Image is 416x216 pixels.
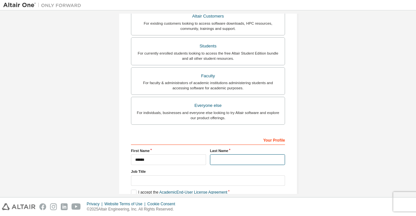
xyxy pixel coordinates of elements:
div: For currently enrolled students looking to access the free Altair Student Edition bundle and all ... [135,51,281,61]
div: Altair Customers [135,12,281,21]
img: altair_logo.svg [2,203,35,210]
div: Faculty [135,71,281,81]
div: Website Terms of Use [104,201,147,207]
div: Everyone else [135,101,281,110]
div: For faculty & administrators of academic institutions administering students and accessing softwa... [135,80,281,91]
div: For individuals, businesses and everyone else looking to try Altair software and explore our prod... [135,110,281,121]
p: © 2025 Altair Engineering, Inc. All Rights Reserved. [87,207,179,212]
div: Students [135,42,281,51]
div: Your Profile [131,134,285,145]
div: For existing customers looking to access software downloads, HPC resources, community, trainings ... [135,21,281,31]
label: Last Name [210,148,285,153]
label: First Name [131,148,206,153]
label: Job Title [131,169,285,174]
div: Privacy [87,201,104,207]
a: Academic End-User License Agreement [159,190,227,195]
img: linkedin.svg [61,203,68,210]
img: youtube.svg [71,203,81,210]
img: Altair One [3,2,84,8]
div: Cookie Consent [147,201,179,207]
img: facebook.svg [39,203,46,210]
img: instagram.svg [50,203,57,210]
label: I accept the [131,190,227,195]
